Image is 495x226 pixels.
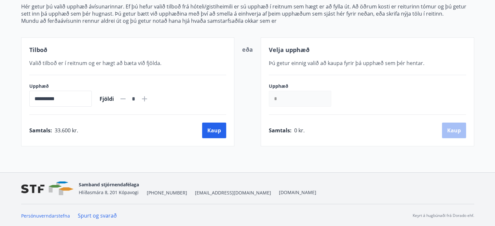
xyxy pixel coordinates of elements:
[55,127,78,134] span: 33.600 kr.
[78,212,117,219] a: Spurt og svarað
[269,60,424,67] span: Þú getur einnig valið að kaupa fyrir þá upphæð sem þér hentar.
[29,60,161,67] span: Valið tilboð er í reitnum og er hægt að bæta við fjölda.
[202,123,226,138] button: Kaup
[21,181,74,195] img: vjCaq2fThgY3EUYqSgpjEiBg6WP39ov69hlhuPVN.png
[242,46,253,53] span: eða
[21,3,474,17] p: Hér getur þú valið upphæð ávísunarinnar. Ef þú hefur valið tilboð frá hóteli/gistiheimili er sú u...
[29,46,47,54] span: Tilboð
[269,127,292,134] span: Samtals :
[21,17,474,24] p: Mundu að ferðaávísunin rennur aldrei út og þú getur notað hana hjá hvaða samstarfsaðila okkar sem er
[29,83,92,89] label: Upphæð
[79,189,139,195] span: Hlíðasmára 8, 201 Kópavogi
[21,213,70,219] a: Persónuverndarstefna
[79,181,139,188] span: Samband stjórnendafélaga
[195,190,271,196] span: [EMAIL_ADDRESS][DOMAIN_NAME]
[269,46,309,54] span: Velja upphæð
[269,83,338,89] label: Upphæð
[294,127,305,134] span: 0 kr.
[279,189,316,195] a: [DOMAIN_NAME]
[100,95,114,102] span: Fjöldi
[29,127,52,134] span: Samtals :
[147,190,187,196] span: [PHONE_NUMBER]
[413,213,474,219] p: Keyrt á hugbúnaði frá Dorado ehf.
